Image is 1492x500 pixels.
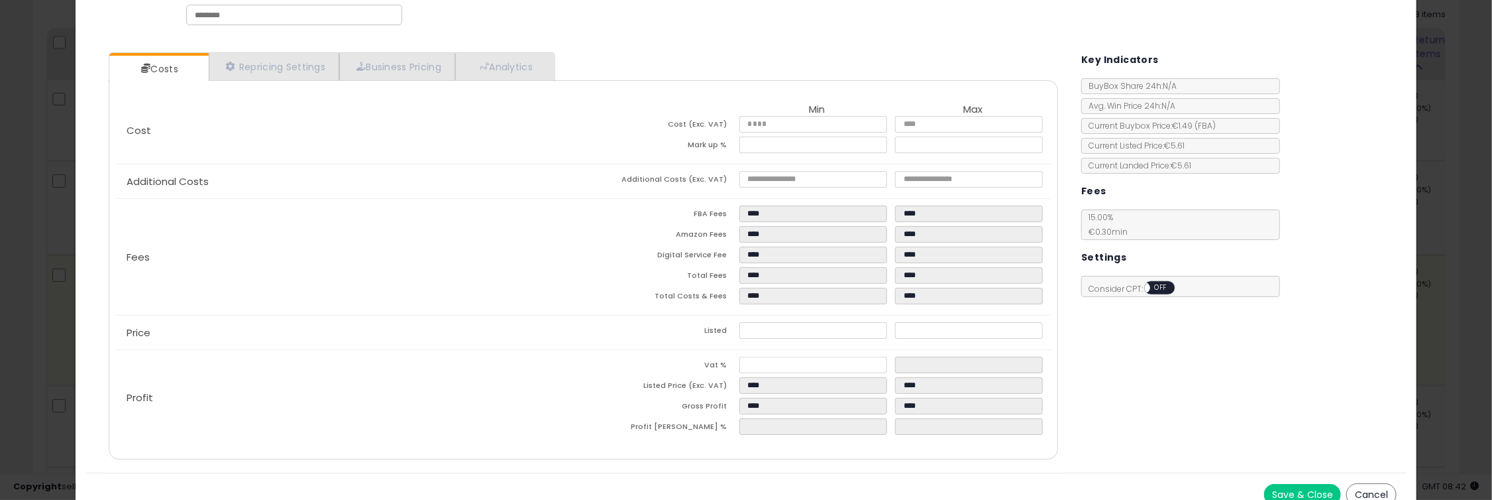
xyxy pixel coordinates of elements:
td: Total Costs & Fees [583,288,739,308]
span: 15.00 % [1082,212,1128,237]
h5: Settings [1081,249,1126,266]
p: Cost [116,125,584,136]
td: Digital Service Fee [583,247,739,267]
a: Business Pricing [339,53,455,80]
span: Consider CPT: [1082,283,1193,294]
span: €1.49 [1172,120,1216,131]
td: Vat % [583,357,739,377]
td: FBA Fees [583,206,739,226]
td: Listed [583,322,739,343]
p: Additional Costs [116,176,584,187]
p: Price [116,328,584,338]
td: Total Fees [583,267,739,288]
a: Costs [109,56,207,82]
span: ( FBA ) [1195,120,1216,131]
th: Max [895,104,1051,116]
td: Additional Costs (Exc. VAT) [583,171,739,192]
p: Profit [116,393,584,403]
span: Avg. Win Price 24h: N/A [1082,100,1175,111]
td: Amazon Fees [583,226,739,247]
span: €0.30 min [1082,226,1128,237]
a: Repricing Settings [209,53,340,80]
span: OFF [1151,282,1172,294]
a: Analytics [455,53,553,80]
span: BuyBox Share 24h: N/A [1082,80,1177,92]
td: Profit [PERSON_NAME] % [583,418,739,439]
h5: Fees [1081,183,1106,200]
p: Fees [116,252,584,263]
span: Current Landed Price: €5.61 [1082,160,1191,171]
span: Current Buybox Price: [1082,120,1216,131]
td: Mark up % [583,137,739,157]
th: Min [739,104,895,116]
h5: Key Indicators [1081,52,1159,68]
td: Cost (Exc. VAT) [583,116,739,137]
span: Current Listed Price: €5.61 [1082,140,1185,151]
td: Listed Price (Exc. VAT) [583,377,739,398]
td: Gross Profit [583,398,739,418]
